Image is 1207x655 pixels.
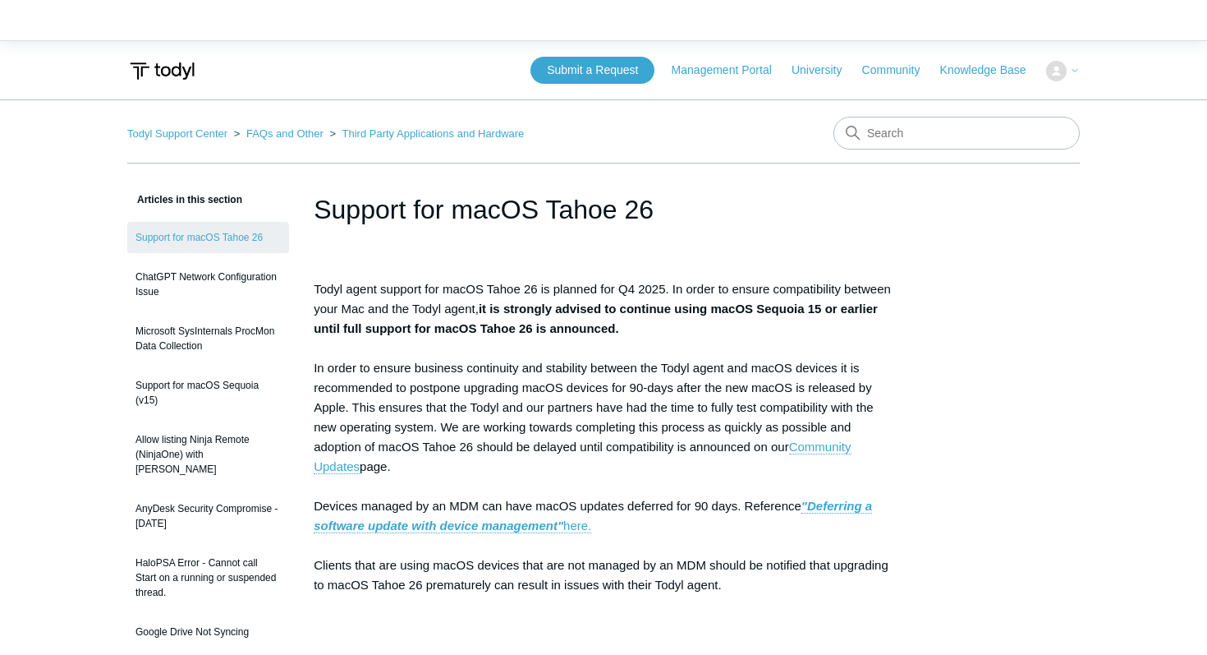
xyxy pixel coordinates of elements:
a: Community [862,62,937,79]
li: Todyl Support Center [127,127,231,140]
a: HaloPSA Error - Cannot call Start on a running or suspended thread. [127,547,289,608]
h1: Support for macOS Tahoe 26 [314,190,893,229]
strong: it is strongly advised to continue using macOS Sequoia 15 or earlier until full support for macOS... [314,302,878,335]
a: Submit a Request [530,57,654,84]
a: Knowledge Base [940,62,1043,79]
li: FAQs and Other [231,127,327,140]
a: Third Party Applications and Hardware [342,127,525,140]
a: Support for macOS Sequoia (v15) [127,370,289,416]
a: ChatGPT Network Configuration Issue [127,261,289,307]
a: University [792,62,858,79]
li: Third Party Applications and Hardware [327,127,525,140]
img: Todyl Support Center Help Center home page [127,56,197,86]
a: AnyDesk Security Compromise - [DATE] [127,493,289,539]
span: Articles in this section [127,194,242,205]
a: Support for macOS Tahoe 26 [127,222,289,253]
a: FAQs and Other [246,127,324,140]
a: Microsoft SysInternals ProcMon Data Collection [127,316,289,362]
a: Community Updates [314,440,851,474]
a: Allow listing Ninja Remote (NinjaOne) with [PERSON_NAME] [127,424,289,485]
a: Google Drive Not Syncing [127,616,289,648]
input: Search [833,117,1080,150]
a: Management Portal [672,62,788,79]
a: Todyl Support Center [127,127,227,140]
